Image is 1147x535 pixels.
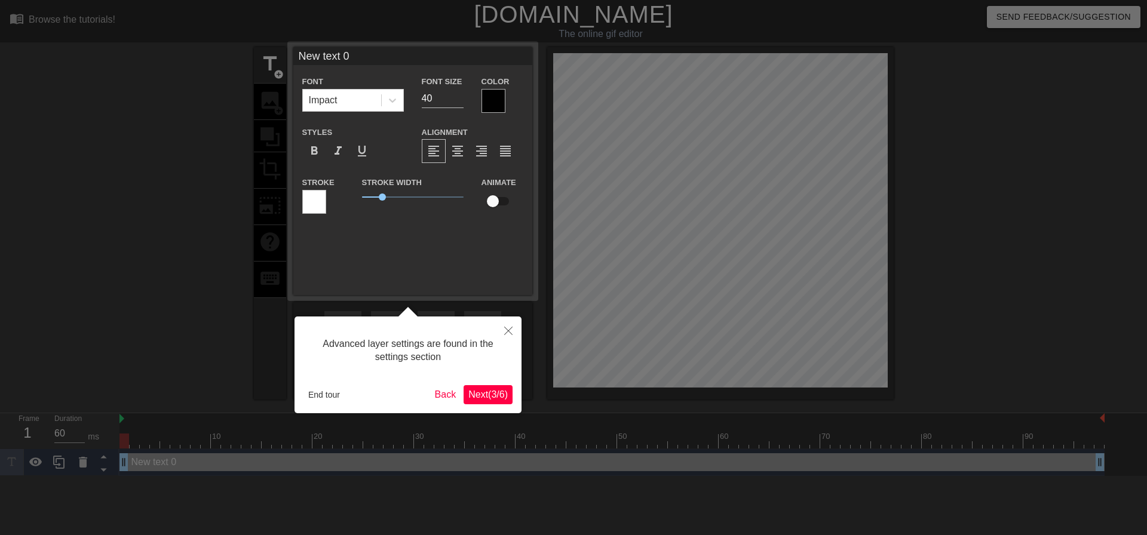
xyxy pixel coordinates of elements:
[495,316,522,344] button: Close
[303,386,345,404] button: End tour
[430,385,461,404] button: Back
[303,325,513,376] div: Advanced layer settings are found in the settings section
[464,385,513,404] button: Next
[468,389,508,399] span: Next ( 3 / 6 )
